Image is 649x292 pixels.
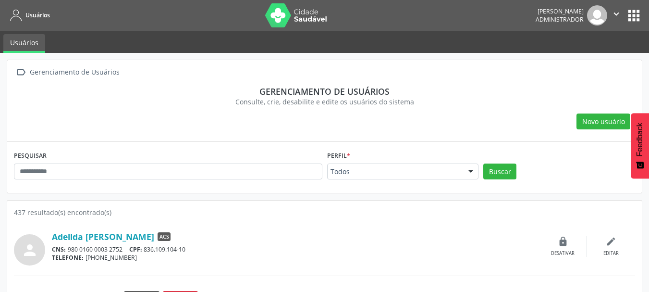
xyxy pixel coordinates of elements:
i: person [21,241,38,259]
i:  [611,9,622,19]
button: Buscar [483,164,516,180]
a: Usuários [3,34,45,53]
span: TELEFONE: [52,254,84,262]
button: apps [625,7,642,24]
span: Novo usuário [582,116,625,127]
span: ACS [158,232,171,241]
div: Desativar [551,250,575,257]
span: Feedback [636,123,644,156]
div: Gerenciamento de usuários [21,86,628,97]
div: Editar [603,250,619,257]
button:  [607,5,625,25]
div: Gerenciamento de Usuários [28,65,121,79]
button: Novo usuário [576,114,630,130]
div: 437 resultado(s) encontrado(s) [14,207,635,217]
a: Usuários [7,7,50,23]
a: Adeilda [PERSON_NAME] [52,231,154,242]
span: CPF: [129,245,142,254]
i: edit [606,236,616,247]
span: Administrador [536,15,584,24]
span: Usuários [25,11,50,19]
div: 980 0160 0003 2752 836.109.104-10 [52,245,539,254]
i:  [14,65,28,79]
img: img [587,5,607,25]
i: lock [558,236,568,247]
span: Todos [331,167,459,177]
div: [PERSON_NAME] [536,7,584,15]
div: Consulte, crie, desabilite e edite os usuários do sistema [21,97,628,107]
a:  Gerenciamento de Usuários [14,65,121,79]
button: Feedback - Mostrar pesquisa [631,113,649,178]
div: [PHONE_NUMBER] [52,254,539,262]
label: Perfil [327,149,350,164]
span: CNS: [52,245,66,254]
label: PESQUISAR [14,149,47,164]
